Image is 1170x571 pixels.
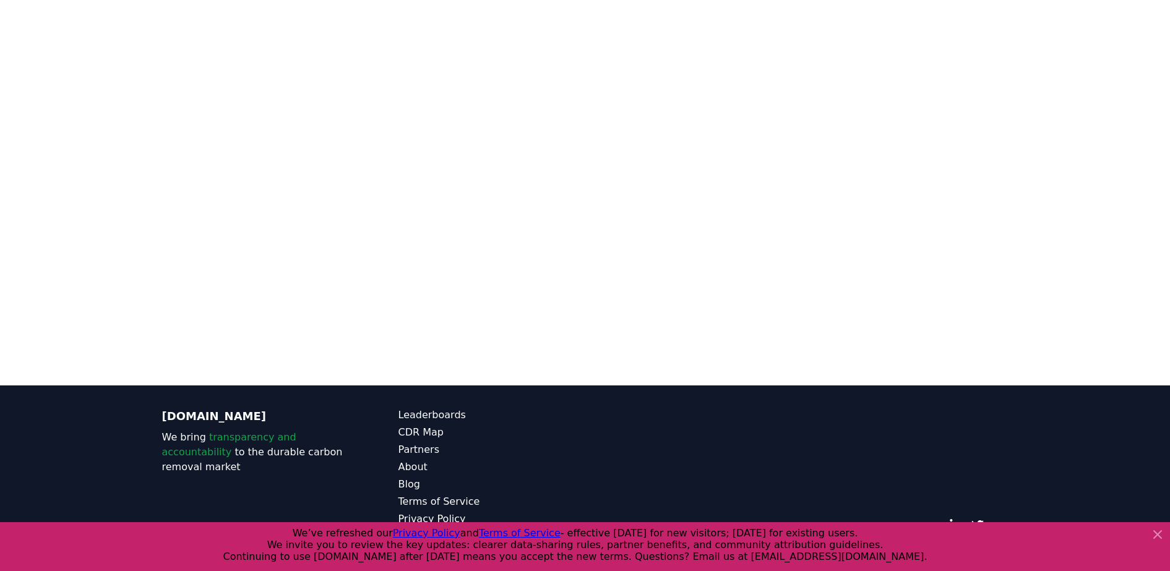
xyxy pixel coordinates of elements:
a: Leaderboards [398,408,585,423]
a: LinkedIn [949,519,961,531]
p: We bring to the durable carbon removal market [162,430,349,474]
span: transparency and accountability [162,431,296,458]
a: About [398,460,585,474]
p: [DOMAIN_NAME] [162,408,349,425]
a: CDR Map [398,425,585,440]
a: Blog [398,477,585,492]
a: Twitter [971,519,984,531]
a: Privacy Policy [398,512,585,526]
a: Partners [398,442,585,457]
a: Terms of Service [398,494,585,509]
